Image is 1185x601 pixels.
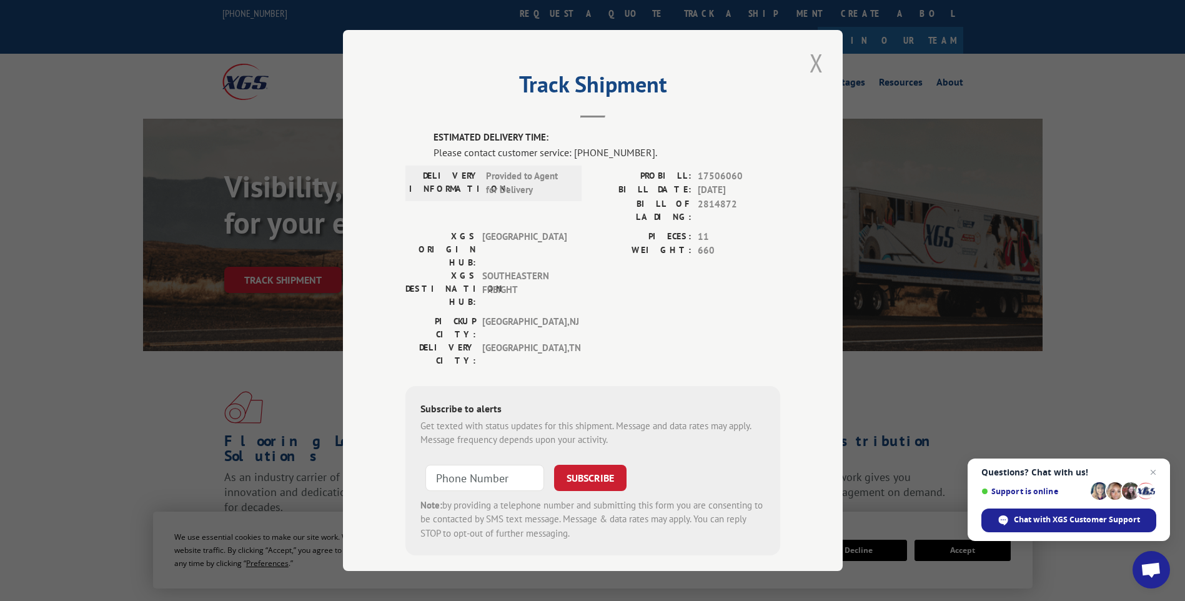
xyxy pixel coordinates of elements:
label: XGS ORIGIN HUB: [405,230,476,269]
label: PROBILL: [593,169,692,184]
label: ESTIMATED DELIVERY TIME: [434,131,780,145]
input: Phone Number [425,465,544,491]
span: SOUTHEASTERN FREIGHT [482,269,567,309]
span: Support is online [981,487,1086,496]
div: Please contact customer service: [PHONE_NUMBER]. [434,145,780,160]
button: SUBSCRIBE [554,465,627,491]
h2: Track Shipment [405,76,780,99]
span: 2814872 [698,197,780,224]
span: Chat with XGS Customer Support [1014,514,1140,525]
span: Provided to Agent for Delivery [486,169,570,197]
span: Chat with XGS Customer Support [981,509,1156,532]
span: 11 [698,230,780,244]
label: PIECES: [593,230,692,244]
div: by providing a telephone number and submitting this form you are consenting to be contacted by SM... [420,499,765,541]
span: Questions? Chat with us! [981,467,1156,477]
div: Get texted with status updates for this shipment. Message and data rates may apply. Message frequ... [420,419,765,447]
span: [GEOGRAPHIC_DATA] [482,230,567,269]
div: Subscribe to alerts [420,401,765,419]
label: DELIVERY CITY: [405,341,476,367]
label: BILL DATE: [593,183,692,197]
label: PICKUP CITY: [405,315,476,341]
strong: Note: [420,499,442,511]
label: WEIGHT: [593,244,692,258]
span: [GEOGRAPHIC_DATA] , NJ [482,315,567,341]
span: [DATE] [698,183,780,197]
label: BILL OF LADING: [593,197,692,224]
label: XGS DESTINATION HUB: [405,269,476,309]
span: 17506060 [698,169,780,184]
span: 660 [698,244,780,258]
label: DELIVERY INFORMATION: [409,169,480,197]
span: [GEOGRAPHIC_DATA] , TN [482,341,567,367]
a: Open chat [1133,551,1170,589]
button: Close modal [806,46,827,80]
